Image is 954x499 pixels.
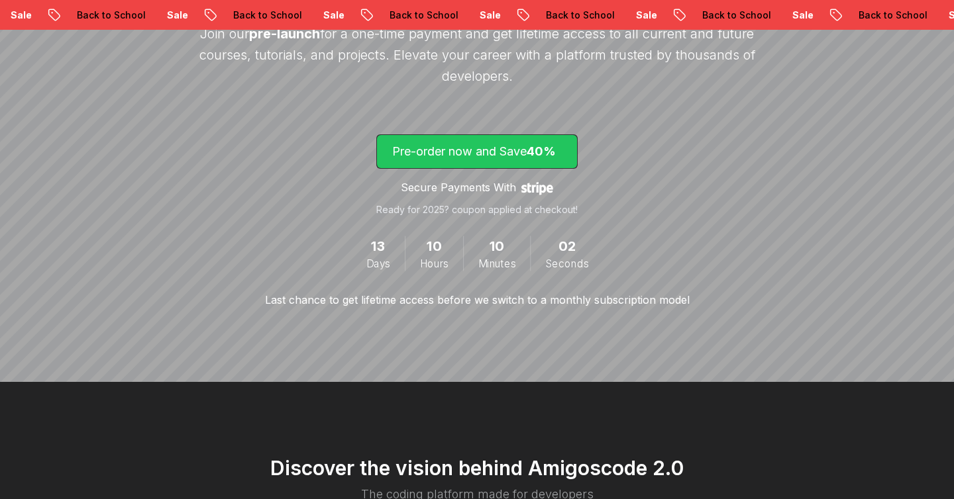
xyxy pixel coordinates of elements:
[79,456,874,480] h2: Discover the vision behind Amigoscode 2.0
[458,9,500,22] p: Sale
[420,256,449,271] span: Hours
[376,203,578,216] p: Ready for 2025? coupon applied at checkout!
[366,256,390,271] span: Days
[614,9,657,22] p: Sale
[427,236,442,257] span: 10 Hours
[265,292,690,308] p: Last chance to get lifetime access before we switch to a monthly subscription model
[558,236,575,257] span: 2 Seconds
[192,23,762,87] p: Join our for a one-time payment and get lifetime access to all current and future courses, tutori...
[680,9,770,22] p: Back to School
[211,9,301,22] p: Back to School
[368,9,458,22] p: Back to School
[401,179,516,195] p: Secure Payments With
[376,134,578,216] a: lifetime-access
[837,9,927,22] p: Back to School
[545,256,588,271] span: Seconds
[489,236,504,257] span: 10 Minutes
[478,256,515,271] span: Minutes
[301,9,344,22] p: Sale
[524,9,614,22] p: Back to School
[249,26,320,42] span: pre-launch
[392,142,562,161] p: Pre-order now and Save
[145,9,187,22] p: Sale
[55,9,145,22] p: Back to School
[770,9,813,22] p: Sale
[527,144,556,158] span: 40%
[370,236,385,257] span: 13 Days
